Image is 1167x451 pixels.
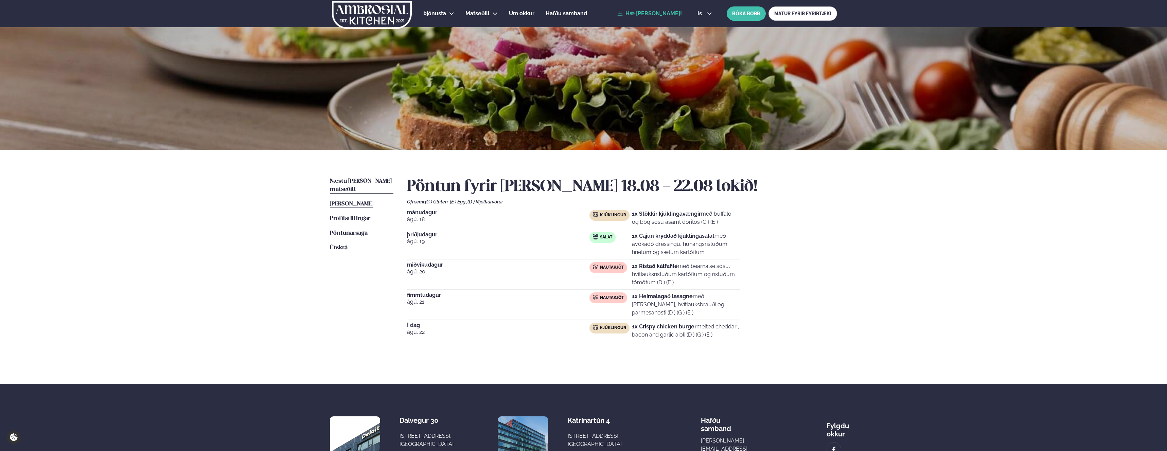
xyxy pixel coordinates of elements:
button: BÓKA BORÐ [727,6,766,21]
span: ágú. 18 [407,215,589,223]
a: Næstu [PERSON_NAME] matseðill [330,177,393,194]
span: Kjúklingur [600,325,626,331]
strong: 1x Heimalagað lasagne [632,293,693,300]
button: is [692,11,718,16]
a: Prófílstillingar [330,215,370,223]
div: Ofnæmi: [407,199,837,204]
a: Hafðu samband [546,10,587,18]
div: Katrínartún 4 [568,416,622,425]
span: ágú. 19 [407,237,589,246]
span: Hafðu samband [701,411,731,433]
strong: 1x Ristað kálfafilé [632,263,678,269]
img: beef.svg [593,264,598,270]
img: chicken.svg [593,212,598,217]
p: með buffalo- og bbq sósu ásamt doritos (G ) (E ) [632,210,740,226]
p: með avókadó dressingu, hunangsristuðum hnetum og sætum kartöflum [632,232,740,256]
strong: 1x Stökkir kjúklingavængir [632,211,701,217]
a: [PERSON_NAME] [330,200,373,208]
a: Cookie settings [7,430,21,444]
p: með bearnaise sósu, hvítlauksristuðum kartöflum og ristuðum tómötum (D ) (E ) [632,262,740,287]
img: salad.svg [593,234,598,239]
span: þriðjudagur [407,232,589,237]
span: Prófílstillingar [330,216,370,221]
div: [STREET_ADDRESS], [GEOGRAPHIC_DATA] [400,432,454,448]
span: Útskrá [330,245,348,251]
span: (E ) Egg , [450,199,467,204]
span: Nautakjöt [600,265,624,270]
img: logo [331,1,412,29]
a: Pöntunarsaga [330,229,368,237]
p: melted cheddar , bacon and garlic aioli (D ) (G ) (E ) [632,323,740,339]
span: Næstu [PERSON_NAME] matseðill [330,178,392,192]
span: Hafðu samband [546,10,587,17]
span: ágú. 21 [407,298,589,306]
span: ágú. 22 [407,328,589,336]
div: Dalvegur 30 [400,416,454,425]
span: is [697,11,704,16]
span: Kjúklingur [600,213,626,218]
a: Útskrá [330,244,348,252]
span: fimmtudagur [407,292,589,298]
span: Um okkur [509,10,534,17]
div: Fylgdu okkur [827,416,849,438]
span: [PERSON_NAME] [330,201,373,207]
span: (D ) Mjólkurvörur [467,199,503,204]
strong: 1x Crispy chicken burger [632,323,696,330]
a: Um okkur [509,10,534,18]
span: mánudagur [407,210,589,215]
p: með [PERSON_NAME], hvítlauksbrauði og parmesanosti (D ) (G ) (E ) [632,292,740,317]
div: [STREET_ADDRESS], [GEOGRAPHIC_DATA] [568,432,622,448]
h2: Pöntun fyrir [PERSON_NAME] 18.08 - 22.08 lokið! [407,177,837,196]
strong: 1x Cajun kryddað kjúklingasalat [632,233,714,239]
span: Nautakjöt [600,295,624,301]
a: MATUR FYRIR FYRIRTÆKI [768,6,837,21]
a: Matseðill [465,10,490,18]
span: Salat [600,235,612,240]
span: Í dag [407,323,589,328]
span: (G ) Glúten , [425,199,450,204]
span: Þjónusta [423,10,446,17]
img: beef.svg [593,294,598,300]
img: chicken.svg [593,325,598,330]
span: miðvikudagur [407,262,589,268]
a: Þjónusta [423,10,446,18]
span: Pöntunarsaga [330,230,368,236]
a: Hæ [PERSON_NAME]! [617,11,682,17]
span: Matseðill [465,10,490,17]
span: ágú. 20 [407,268,589,276]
